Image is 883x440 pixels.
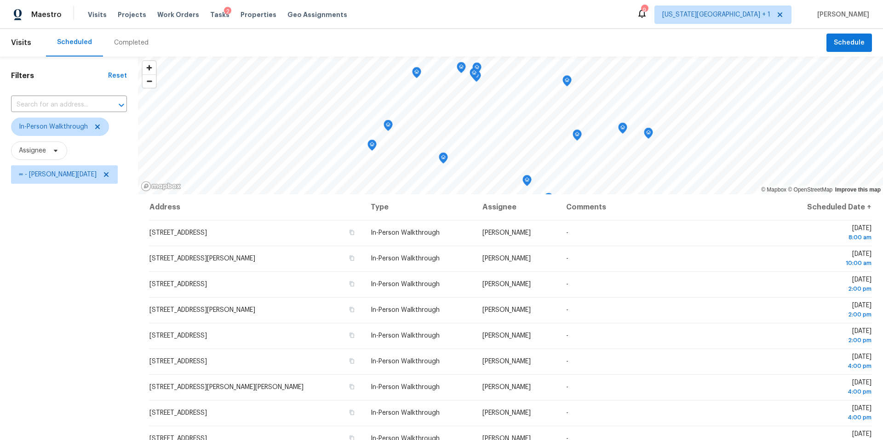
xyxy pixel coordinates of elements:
span: [PERSON_NAME] [482,384,531,390]
div: 4:00 pm [783,387,872,396]
span: [DATE] [783,379,872,396]
div: Map marker [562,75,572,90]
div: Map marker [367,140,377,154]
th: Assignee [475,194,559,220]
span: [STREET_ADDRESS] [149,410,207,416]
span: - [566,358,568,365]
span: [STREET_ADDRESS] [149,230,207,236]
span: [DATE] [783,276,872,293]
div: 9 [641,6,648,15]
div: Map marker [644,128,653,142]
span: [STREET_ADDRESS][PERSON_NAME][PERSON_NAME] [149,384,304,390]
span: - [566,255,568,262]
div: 4:00 pm [783,413,872,422]
button: Copy Address [348,228,356,237]
span: In-Person Walkthrough [371,307,440,313]
th: Address [149,194,363,220]
span: - [566,281,568,288]
span: [PERSON_NAME] [814,10,869,19]
span: [PERSON_NAME] [482,281,531,288]
span: [PERSON_NAME] [482,358,531,365]
span: ∞ - [PERSON_NAME][DATE] [19,170,97,179]
div: Map marker [470,68,479,82]
button: Copy Address [348,254,356,262]
th: Type [363,194,475,220]
span: - [566,410,568,416]
button: Copy Address [348,408,356,417]
span: Tasks [210,11,229,18]
span: [PERSON_NAME] [482,230,531,236]
span: - [566,333,568,339]
button: Zoom in [143,61,156,74]
button: Zoom out [143,74,156,88]
div: 2:00 pm [783,336,872,345]
div: Map marker [412,67,421,81]
div: Map marker [522,175,532,189]
div: Map marker [544,193,553,207]
th: Comments [559,194,776,220]
button: Open [115,99,128,112]
button: Copy Address [348,357,356,365]
span: In-Person Walkthrough [371,255,440,262]
button: Copy Address [348,280,356,288]
th: Scheduled Date ↑ [776,194,872,220]
div: 2:00 pm [783,310,872,319]
a: Improve this map [835,186,881,193]
span: - [566,230,568,236]
span: - [566,384,568,390]
span: Assignee [19,146,46,155]
span: [DATE] [783,328,872,345]
span: Properties [241,10,276,19]
span: - [566,307,568,313]
input: Search for an address... [11,98,101,112]
span: [STREET_ADDRESS] [149,333,207,339]
span: [US_STATE][GEOGRAPHIC_DATA] + 1 [662,10,770,19]
span: [STREET_ADDRESS][PERSON_NAME] [149,255,255,262]
div: Scheduled [57,38,92,47]
span: In-Person Walkthrough [19,122,88,131]
div: Map marker [439,152,448,167]
div: 2 [224,7,231,16]
div: Map marker [457,62,466,76]
span: [DATE] [783,354,872,371]
span: [STREET_ADDRESS][PERSON_NAME] [149,307,255,313]
span: [STREET_ADDRESS] [149,281,207,288]
span: Projects [118,10,146,19]
button: Copy Address [348,383,356,391]
div: 8:00 am [783,233,872,242]
span: Schedule [834,37,865,49]
canvas: Map [138,56,883,194]
span: [STREET_ADDRESS] [149,358,207,365]
span: Visits [11,33,31,53]
button: Copy Address [348,331,356,339]
a: OpenStreetMap [788,186,832,193]
div: 10:00 am [783,259,872,268]
div: Map marker [618,123,627,137]
button: Copy Address [348,305,356,314]
div: Completed [114,38,149,47]
span: In-Person Walkthrough [371,333,440,339]
span: Visits [88,10,107,19]
button: Schedule [826,34,872,52]
div: Map marker [472,62,482,77]
span: Maestro [31,10,62,19]
span: Work Orders [157,10,199,19]
span: Zoom out [143,75,156,88]
a: Mapbox homepage [141,181,181,192]
a: Mapbox [761,186,786,193]
span: [PERSON_NAME] [482,333,531,339]
span: In-Person Walkthrough [371,230,440,236]
h1: Filters [11,71,108,80]
div: Map marker [384,120,393,134]
span: In-Person Walkthrough [371,281,440,288]
div: 4:00 pm [783,361,872,371]
span: In-Person Walkthrough [371,384,440,390]
span: In-Person Walkthrough [371,358,440,365]
span: [PERSON_NAME] [482,307,531,313]
span: [PERSON_NAME] [482,410,531,416]
div: Map marker [573,130,582,144]
div: Reset [108,71,127,80]
span: [DATE] [783,225,872,242]
span: [DATE] [783,251,872,268]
